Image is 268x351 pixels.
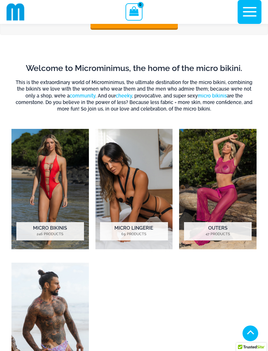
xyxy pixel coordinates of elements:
a: micro bikinis [198,93,227,98]
img: cropped mm emblem [7,3,25,21]
img: Outers [179,129,257,249]
img: Micro Bikinis [11,129,89,249]
a: Visit product category Micro Lingerie [95,129,173,249]
a: community [70,93,95,98]
h2: Micro Lingerie [100,222,168,240]
mark: 47 Products [184,232,252,237]
mark: 69 Products [100,232,168,237]
mark: 246 Products [16,232,84,237]
h2: Micro Bikinis [16,222,84,240]
h2: Outers [184,222,252,240]
h6: This is the extraordinary world of Microminimus, the ultimate destination for the micro bikini, c... [11,79,257,113]
img: Micro Lingerie [95,129,173,249]
a: Visit product category Outers [179,129,257,249]
a: View Shopping Cart, empty [126,3,142,20]
a: cheeky [116,93,132,98]
a: Visit product category Micro Bikinis [11,129,89,249]
h2: Welcome to Microminimus, the home of the micro bikini. [11,63,257,74]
